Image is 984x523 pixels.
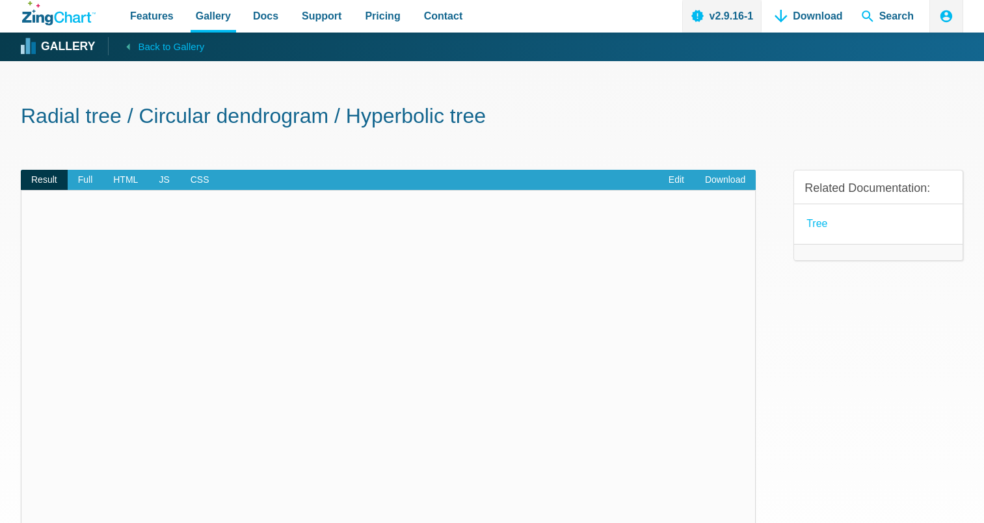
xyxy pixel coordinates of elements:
[424,7,463,25] span: Contact
[108,37,204,55] a: Back to Gallery
[658,170,695,191] a: Edit
[41,41,95,53] strong: Gallery
[103,170,148,191] span: HTML
[68,170,103,191] span: Full
[22,37,95,57] a: Gallery
[365,7,400,25] span: Pricing
[253,7,278,25] span: Docs
[22,1,96,25] a: ZingChart Logo. Click to return to the homepage
[21,170,68,191] span: Result
[148,170,180,191] span: JS
[695,170,756,191] a: Download
[196,7,231,25] span: Gallery
[180,170,220,191] span: CSS
[138,38,204,55] span: Back to Gallery
[806,215,827,232] a: tree
[302,7,341,25] span: Support
[804,181,952,196] h3: Related Documentation:
[21,103,963,132] h1: Radial tree / Circular dendrogram / Hyperbolic tree
[130,7,174,25] span: Features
